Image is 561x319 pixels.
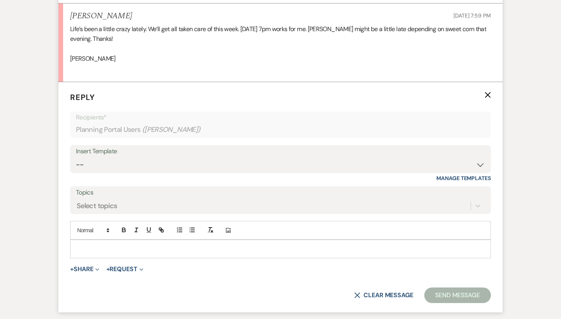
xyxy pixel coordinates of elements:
span: + [106,266,110,272]
button: Share [70,266,99,272]
span: [DATE] 7:59 PM [453,12,491,19]
p: [PERSON_NAME] [70,54,491,64]
span: Reply [70,92,95,102]
span: ( [PERSON_NAME] ) [142,124,201,135]
h5: [PERSON_NAME] [70,11,132,21]
button: Request [106,266,143,272]
div: Planning Portal Users [76,122,485,137]
div: Select topics [77,201,117,211]
label: Topics [76,187,485,198]
a: Manage Templates [436,175,491,182]
button: Clear message [354,292,413,298]
p: Recipients* [76,112,485,123]
button: Send Message [424,287,491,303]
p: Life’s been a little crazy lately. We’ll get all taken care of this week. [DATE] 7pm works for me... [70,24,491,44]
div: Insert Template [76,146,485,157]
span: + [70,266,74,272]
